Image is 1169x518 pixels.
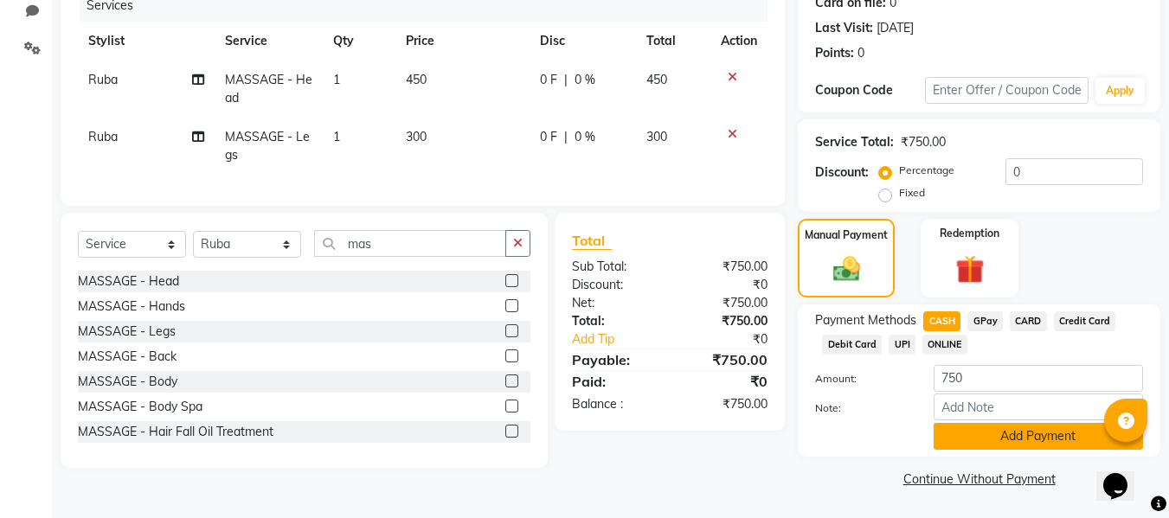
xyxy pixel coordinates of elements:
div: Discount: [815,163,869,182]
span: UPI [889,335,915,355]
th: Stylist [78,22,215,61]
span: 1 [333,129,340,144]
div: MASSAGE - Body Spa [78,398,202,416]
th: Service [215,22,324,61]
span: MASSAGE - Legs [225,129,310,163]
span: 300 [646,129,667,144]
span: 0 % [575,128,595,146]
span: 0 % [575,71,595,89]
span: Ruba [88,72,118,87]
button: Add Payment [934,423,1143,450]
div: Total: [559,312,670,330]
img: _gift.svg [947,252,993,287]
span: GPay [967,311,1003,331]
div: Service Total: [815,133,894,151]
span: Credit Card [1054,311,1116,331]
span: | [564,71,568,89]
span: CARD [1010,311,1047,331]
div: MASSAGE - Head [78,272,179,291]
div: 0 [857,44,864,62]
span: CASH [923,311,960,331]
div: Coupon Code [815,81,924,99]
span: 1 [333,72,340,87]
div: ₹750.00 [670,258,780,276]
input: Amount [934,365,1143,392]
label: Redemption [940,226,999,241]
span: ONLINE [922,335,967,355]
span: MASSAGE - Head [225,72,312,106]
div: Balance : [559,395,670,413]
span: 300 [406,129,427,144]
div: ₹0 [670,276,780,294]
span: 0 F [540,71,557,89]
span: Payment Methods [815,311,916,329]
div: ₹750.00 [670,312,780,330]
img: _cash.svg [825,253,869,285]
div: ₹750.00 [670,349,780,370]
input: Search or Scan [314,230,506,257]
span: Debit Card [822,335,882,355]
label: Percentage [899,163,954,178]
div: MASSAGE - Legs [78,323,176,341]
input: Enter Offer / Coupon Code [925,77,1089,104]
th: Action [710,22,768,61]
span: Ruba [88,129,118,144]
div: [DATE] [877,19,914,37]
div: Discount: [559,276,670,294]
span: 450 [406,72,427,87]
div: MASSAGE - Body [78,373,177,391]
span: 450 [646,72,667,87]
div: Points: [815,44,854,62]
div: ₹0 [689,330,781,349]
span: | [564,128,568,146]
div: MASSAGE - Hair Fall Oil Treatment [78,423,273,441]
label: Amount: [802,371,920,387]
label: Manual Payment [805,227,888,243]
label: Fixed [899,185,925,201]
div: Last Visit: [815,19,873,37]
button: Apply [1095,78,1145,104]
iframe: chat widget [1096,449,1152,501]
span: Total [572,232,612,250]
span: 0 F [540,128,557,146]
a: Continue Without Payment [801,470,1157,489]
label: Note: [802,400,920,416]
th: Qty [323,22,395,61]
a: Add Tip [559,330,688,349]
div: ₹0 [670,371,780,392]
div: ₹750.00 [670,395,780,413]
div: Sub Total: [559,258,670,276]
div: Paid: [559,371,670,392]
div: ₹750.00 [901,133,946,151]
th: Total [636,22,711,61]
div: MASSAGE - Back [78,348,177,366]
input: Add Note [934,393,1143,420]
div: MASSAGE - Hands [78,297,185,316]
th: Disc [530,22,636,61]
div: ₹750.00 [670,294,780,312]
th: Price [395,22,530,61]
div: Payable: [559,349,670,370]
div: Net: [559,294,670,312]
